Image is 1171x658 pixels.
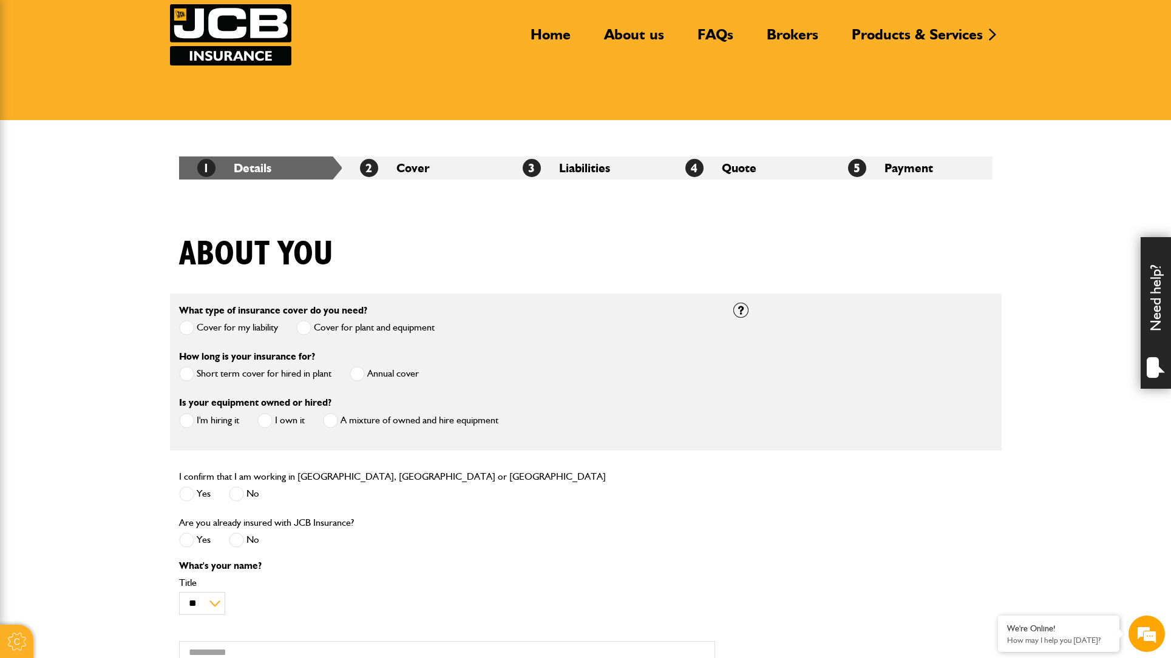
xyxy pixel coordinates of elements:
li: Details [179,156,342,180]
label: Title [179,578,715,588]
a: Home [521,25,580,53]
a: Products & Services [843,25,992,53]
span: 5 [848,159,866,177]
p: What's your name? [179,561,715,571]
label: How long is your insurance for? [179,352,315,361]
label: Cover for my liability [179,320,278,335]
span: 4 [685,159,704,177]
span: 1 [197,159,216,177]
a: Brokers [758,25,827,53]
div: Need help? [1141,237,1171,389]
a: FAQs [688,25,742,53]
h1: About you [179,234,333,275]
label: I confirm that I am working in [GEOGRAPHIC_DATA], [GEOGRAPHIC_DATA] or [GEOGRAPHIC_DATA] [179,472,606,482]
a: JCB Insurance Services [170,4,291,65]
li: Cover [342,156,504,180]
label: No [229,486,259,502]
label: Cover for plant and equipment [296,320,435,335]
a: About us [595,25,673,53]
label: Are you already insured with JCB Insurance? [179,518,354,528]
li: Quote [667,156,830,180]
li: Liabilities [504,156,667,180]
span: 3 [523,159,541,177]
div: We're Online! [1007,623,1110,634]
label: I'm hiring it [179,413,239,428]
label: Is your equipment owned or hired? [179,398,331,408]
img: JCB Insurance Services logo [170,4,291,65]
label: I own it [257,413,305,428]
label: What type of insurance cover do you need? [179,306,367,315]
span: 2 [360,159,378,177]
label: No [229,532,259,548]
label: Annual cover [350,366,419,381]
p: How may I help you today? [1007,636,1110,645]
li: Payment [830,156,993,180]
label: Yes [179,532,211,548]
label: Short term cover for hired in plant [179,366,331,381]
label: Yes [179,486,211,502]
label: A mixture of owned and hire equipment [323,413,498,428]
